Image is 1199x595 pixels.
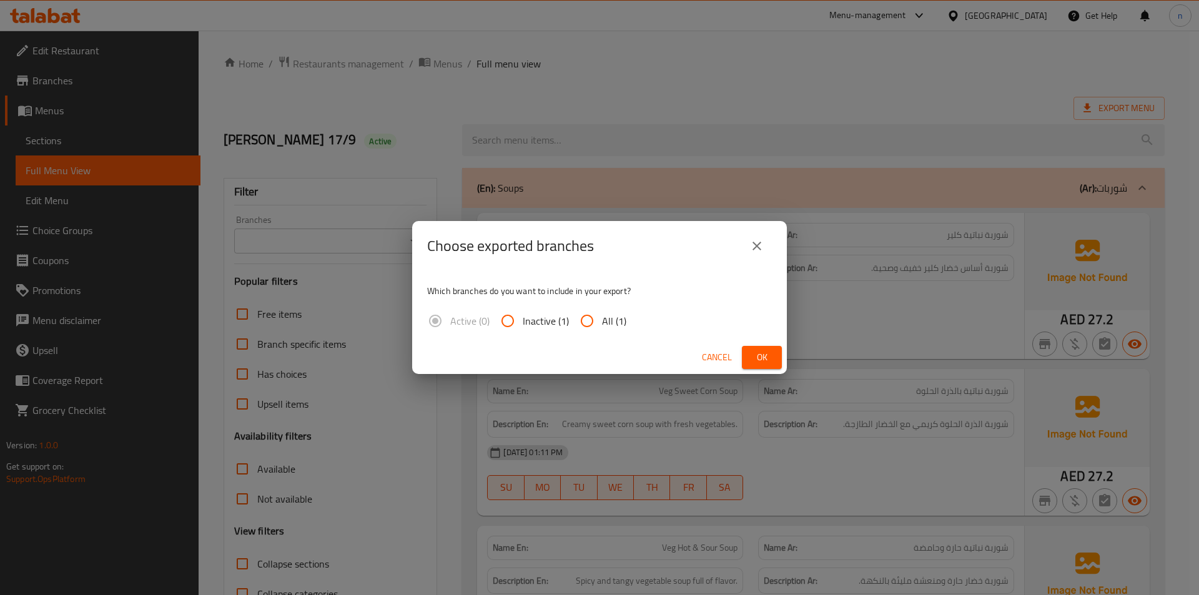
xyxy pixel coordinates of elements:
p: Which branches do you want to include in your export? [427,285,772,297]
span: Active (0) [450,313,490,328]
button: close [742,231,772,261]
button: Cancel [697,346,737,369]
button: Ok [742,346,782,369]
span: Inactive (1) [523,313,569,328]
span: All (1) [602,313,626,328]
h2: Choose exported branches [427,236,594,256]
span: Cancel [702,350,732,365]
span: Ok [752,350,772,365]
